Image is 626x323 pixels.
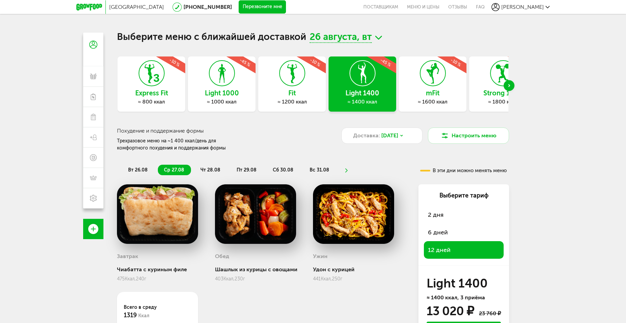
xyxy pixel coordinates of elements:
[200,167,220,173] span: чт 28.08
[243,276,245,282] span: г
[427,294,485,301] span: ≈ 1400 ккал, 3 приёма
[239,0,286,14] button: Перезвоните мне
[353,132,380,140] span: Доставка:
[425,42,487,83] div: -10 %
[329,89,396,97] h3: Light 1400
[479,310,501,317] div: 23 760 ₽
[215,266,297,273] div: Шашлык из курицы с овощами
[381,132,398,140] span: [DATE]
[310,32,372,43] span: 26 августа, вт
[427,278,501,289] h3: Light 1400
[428,246,451,254] span: 12 дней
[428,211,443,218] span: 2 дня
[117,276,198,282] div: 475 240
[109,4,164,10] span: [GEOGRAPHIC_DATA]
[504,80,514,91] div: Next slide
[117,128,326,134] h3: Похудение и поддержание формы
[469,89,537,97] h3: Strong 1800
[329,98,396,105] div: ≈ 1400 ккал
[273,167,293,173] span: сб 30.08
[284,42,347,83] div: -10 %
[310,167,329,173] span: вс 31.08
[124,312,137,319] span: 1319
[399,89,466,97] h3: mFit
[313,253,328,259] h3: Ужин
[138,313,149,319] span: Ккал
[313,266,394,273] div: Удон с курицей
[214,42,276,83] div: -45 %
[118,89,185,97] h3: Express Fit
[237,167,257,173] span: пт 29.08
[117,32,509,43] h1: Выберите меню с ближайшей доставкой
[427,306,474,317] div: 13 020 ₽
[321,276,332,282] span: Ккал,
[469,98,537,105] div: ≈ 1800 ккал
[313,276,394,282] div: 441 250
[340,276,342,282] span: г
[399,98,466,105] div: ≈ 1600 ккал
[117,184,198,244] img: big_K25WGlsAEynfCSuV.png
[258,98,326,105] div: ≈ 1200 ккал
[501,4,544,10] span: [PERSON_NAME]
[128,167,148,173] span: вт 26.08
[117,253,138,259] h3: Завтрак
[188,98,256,105] div: ≈ 1000 ккал
[313,184,394,244] img: big_A8dMbFVdBMb6J8zv.png
[125,276,136,282] span: Ккал,
[215,253,229,259] h3: Обед
[354,42,417,83] div: -45 %
[420,168,507,173] div: В эти дни можно менять меню
[428,229,448,236] span: 6 дней
[223,276,235,282] span: Ккал,
[118,98,185,105] div: ≈ 800 ккал
[143,42,206,83] div: -10 %
[117,137,247,152] div: Трехразовое меню на ~1 400 ккал/день для комфортного похудения и поддержания формы
[117,266,198,273] div: Чиабатта с куриным филе
[215,184,296,244] img: big_TceYgiePvtiLYYAf.png
[124,304,191,320] div: Всего в среду
[144,276,146,282] span: г
[164,167,184,173] span: ср 27.08
[428,128,509,144] button: Настроить меню
[258,89,326,97] h3: Fit
[424,191,504,200] div: Выберите тариф
[184,4,232,10] a: [PHONE_NUMBER]
[188,89,256,97] h3: Light 1000
[215,276,297,282] div: 403 230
